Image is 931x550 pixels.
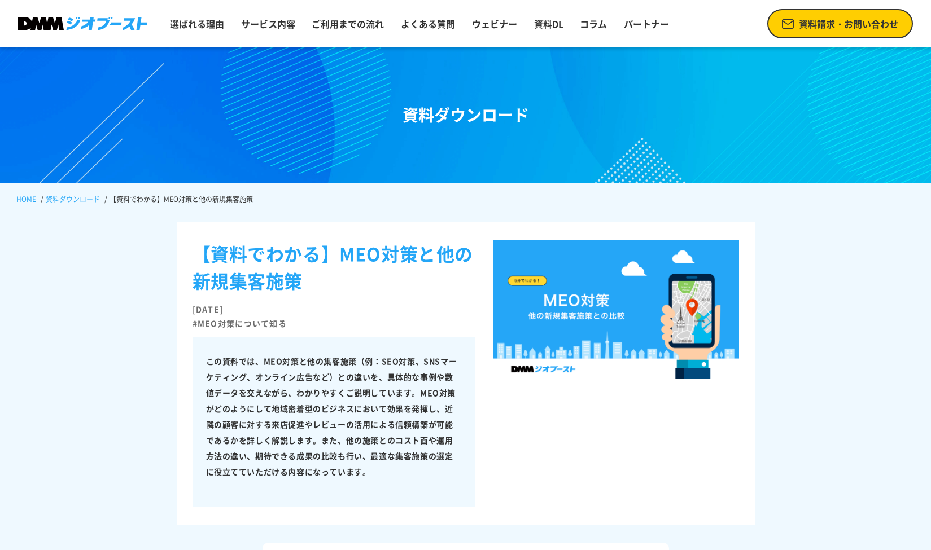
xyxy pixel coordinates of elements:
li: #MEO対策について知る [193,319,287,328]
img: DMMジオブースト [18,17,147,31]
a: 選ばれる理由 [165,12,229,35]
time: [DATE] [193,303,224,315]
a: HOME [16,194,36,204]
p: この資料では、MEO対策と他の集客施策（例：SEO対策、SNSマーケティング、オンライン広告など）との違いを、具体的な事例や数値データを交えながら、わかりやすくご説明しています。MEO対策がどの... [206,353,461,479]
a: サービス内容 [237,12,300,35]
a: 資料請求・お問い合わせ [767,9,913,38]
a: よくある質問 [396,12,460,35]
a: ウェビナー [467,12,522,35]
h1: 【資料でわかる】MEO対策と他の新規集客施策 [193,240,475,303]
a: 資料ダウンロード [46,194,100,204]
div: 資料ダウンロード [403,103,529,127]
a: コラム [575,12,611,35]
a: 資料DL [530,12,568,35]
a: ご利用までの流れ [307,12,388,35]
li: 【資料でわかる】MEO対策と他の新規集客施策 [102,194,255,204]
span: 資料請求・お問い合わせ [799,17,898,30]
img: MEO対策_他の新規集客施策との比較 [493,240,739,379]
a: パートナー [619,12,674,35]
